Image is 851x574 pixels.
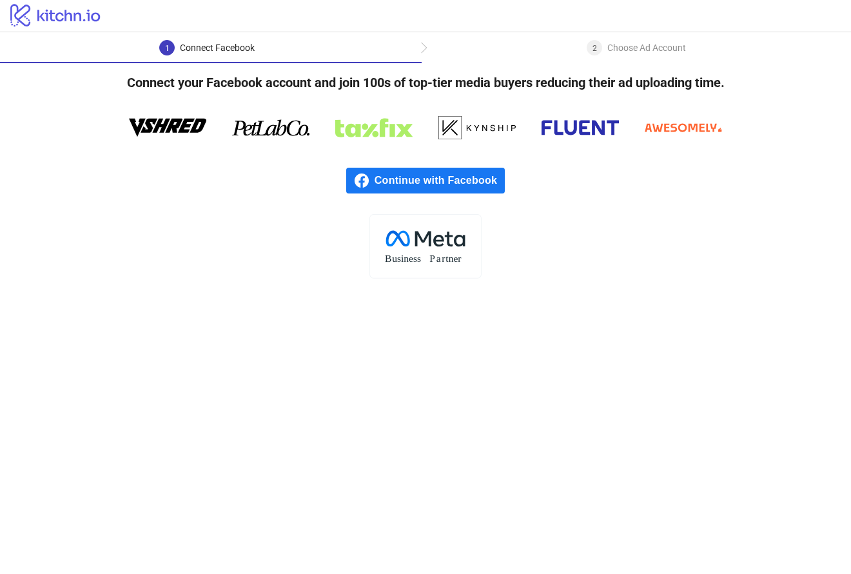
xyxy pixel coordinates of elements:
span: 2 [592,44,597,53]
a: Continue with Facebook [346,168,505,193]
tspan: P [429,253,435,264]
tspan: a [436,253,441,264]
span: 1 [165,44,170,53]
span: Continue with Facebook [375,168,505,193]
tspan: B [385,253,391,264]
tspan: usiness [392,253,421,264]
div: Connect Facebook [180,40,255,55]
tspan: r [442,253,445,264]
tspan: tner [445,253,462,264]
div: Choose Ad Account [607,40,686,55]
h4: Connect your Facebook account and join 100s of top-tier media buyers reducing their ad uploading ... [106,63,745,102]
